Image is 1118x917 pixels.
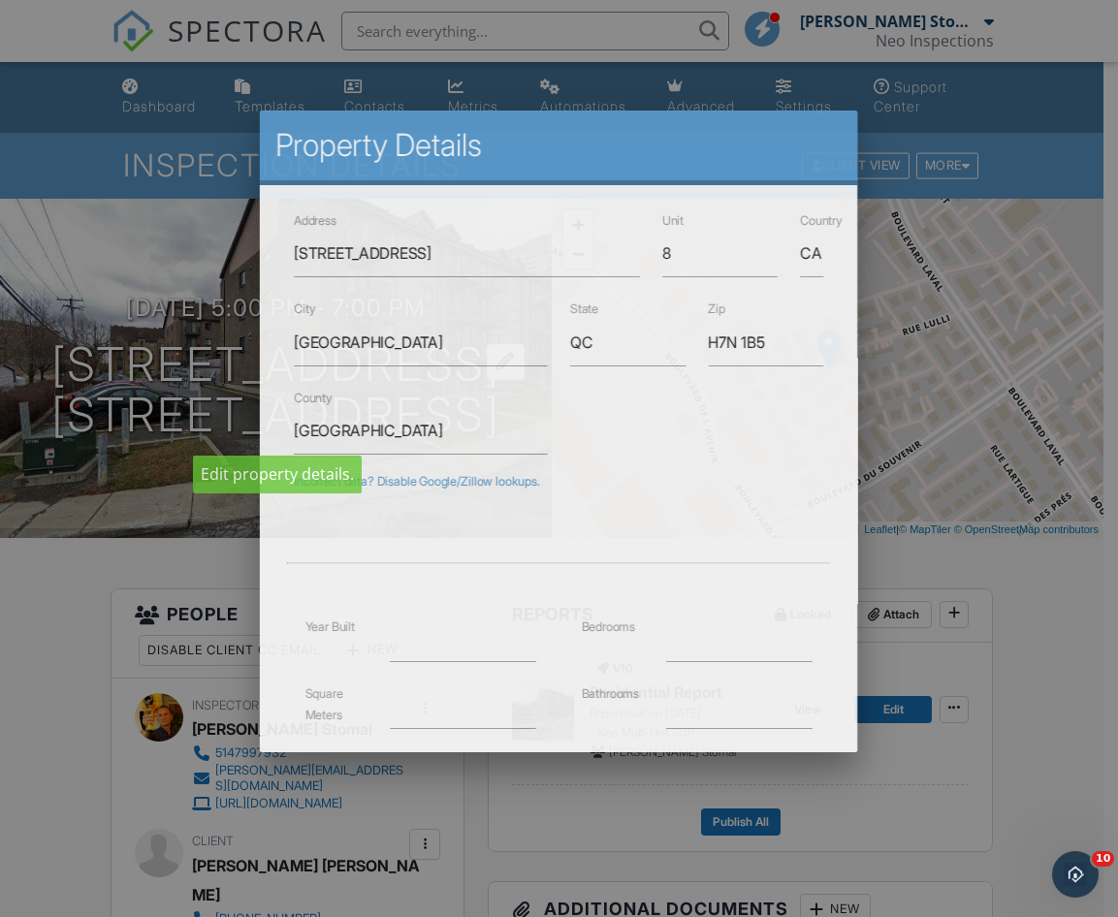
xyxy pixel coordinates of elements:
[1092,851,1114,867] span: 10
[305,619,356,634] label: Year Built
[582,619,635,634] label: Bedrooms
[582,686,639,701] label: Bathrooms
[305,686,343,722] label: Square Meters
[275,126,843,165] h2: Property Details
[1052,851,1099,898] iframe: Intercom live chat
[709,301,725,316] label: Zip
[801,213,844,228] label: Country
[294,391,333,405] label: County
[294,213,336,228] label: Address
[294,301,315,316] label: City
[570,301,598,316] label: State
[662,213,684,228] label: Unit
[294,474,823,490] div: Incorrect data? Disable Google/Zillow lookups.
